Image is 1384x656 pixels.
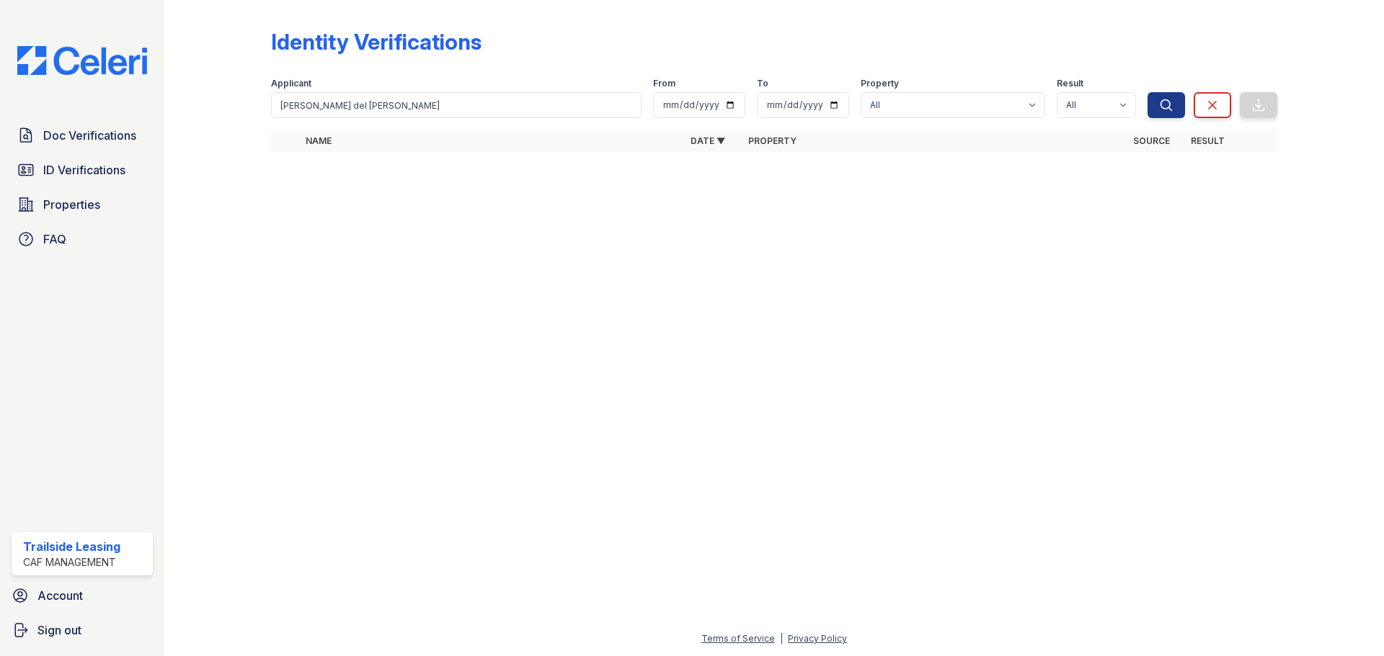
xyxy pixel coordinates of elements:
a: Properties [12,190,153,219]
span: Properties [43,196,100,213]
a: Date ▼ [691,135,725,146]
label: Result [1057,78,1083,89]
a: Sign out [6,616,159,644]
div: Identity Verifications [271,29,482,55]
img: CE_Logo_Blue-a8612792a0a2168367f1c8372b55b34899dd931a85d93a1a3d3e32e68fde9ad4.png [6,46,159,75]
a: Source [1133,135,1170,146]
a: Name [306,135,332,146]
label: Property [861,78,899,89]
span: FAQ [43,230,66,248]
div: Trailside Leasing [23,538,120,555]
a: Terms of Service [701,633,775,644]
div: | [780,633,783,644]
label: To [757,78,768,89]
span: Account [37,587,83,604]
a: Result [1191,135,1225,146]
input: Search by name or phone number [271,92,642,118]
div: CAF Management [23,555,120,570]
label: From [653,78,675,89]
label: Applicant [271,78,311,89]
a: FAQ [12,225,153,253]
span: Doc Verifications [43,127,136,144]
a: Account [6,581,159,610]
span: ID Verifications [43,161,125,179]
a: ID Verifications [12,156,153,184]
a: Property [748,135,797,146]
a: Doc Verifications [12,121,153,150]
a: Privacy Policy [788,633,847,644]
span: Sign out [37,621,81,639]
